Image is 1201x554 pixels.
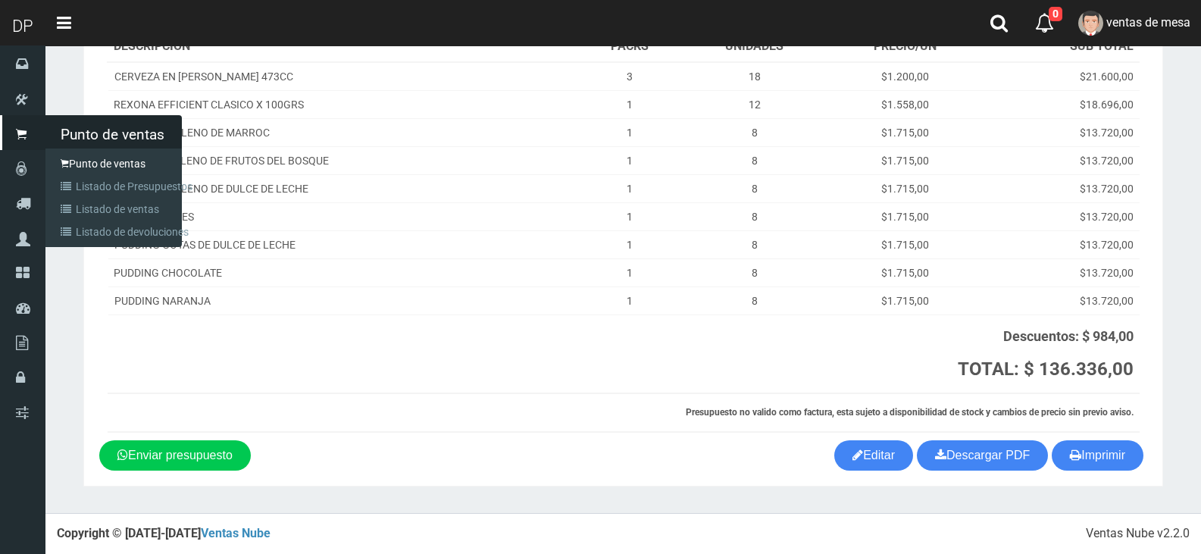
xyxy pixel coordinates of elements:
[1106,15,1190,30] span: ventas de mesa
[983,32,1140,62] th: SUB TOTAL
[827,202,983,230] td: $1.715,00
[958,358,1134,380] strong: TOTAL: $ 136.336,00
[983,230,1140,258] td: $13.720,00
[578,146,682,174] td: 1
[682,32,828,62] th: UNIDADES
[983,118,1140,146] td: $13.720,00
[578,202,682,230] td: 1
[827,118,983,146] td: $1.715,00
[128,449,233,462] span: Enviar presupuesto
[1049,7,1062,21] span: 0
[917,440,1048,471] a: Descargar PDF
[1052,440,1143,471] button: Imprimir
[108,118,578,146] td: PUDDING RELLENO DE MARROC
[827,230,983,258] td: $1.715,00
[1003,328,1134,344] strong: Descuentos: $ 984,00
[827,258,983,286] td: $1.715,00
[201,526,271,540] a: Ventas Nube
[49,198,182,221] a: Listado de ventas
[983,258,1140,286] td: $13.720,00
[99,440,251,471] a: Enviar presupuesto
[682,202,828,230] td: 8
[1078,11,1103,36] img: User Image
[682,174,828,202] td: 8
[983,286,1140,315] td: $13.720,00
[108,32,578,62] th: DESCRIPCION
[682,146,828,174] td: 8
[578,32,682,62] th: PACKS
[827,62,983,91] td: $1.200,00
[108,146,578,174] td: PUDDING RELLENO DE FRUTOS DEL BOSQUE
[827,32,983,62] th: PRECIO/UN
[578,258,682,286] td: 1
[108,230,578,258] td: PUDDING GOTAS DE DULCE DE LECHE
[827,286,983,315] td: $1.715,00
[983,202,1140,230] td: $13.720,00
[108,258,578,286] td: PUDDING CHOCOLATE
[983,62,1140,91] td: $21.600,00
[682,118,828,146] td: 8
[578,118,682,146] td: 1
[578,286,682,315] td: 1
[49,152,182,175] a: Punto de ventas
[827,146,983,174] td: $1.715,00
[827,90,983,118] td: $1.558,00
[108,202,578,230] td: PUDDING GALES
[108,90,578,118] td: REXONA EFFICIENT CLASICO X 100GRS
[983,90,1140,118] td: $18.696,00
[49,175,182,198] a: Listado de Presupuestos
[578,230,682,258] td: 1
[108,286,578,315] td: PUDDING NARANJA
[827,174,983,202] td: $1.715,00
[49,221,182,243] a: Listado de devoluciones
[108,62,578,91] td: CERVEZA EN [PERSON_NAME] 473CC
[578,90,682,118] td: 1
[578,174,682,202] td: 1
[45,115,182,154] span: Punto de ventas
[682,230,828,258] td: 8
[686,407,1134,418] strong: Presupuesto no valido como factura, esta sujeto a disponibilidad de stock y cambios de precio sin...
[682,286,828,315] td: 8
[578,62,682,91] td: 3
[682,62,828,91] td: 18
[682,90,828,118] td: 12
[983,174,1140,202] td: $13.720,00
[682,258,828,286] td: 8
[1086,525,1190,543] div: Ventas Nube v2.2.0
[834,440,913,471] a: Editar
[983,146,1140,174] td: $13.720,00
[57,526,271,540] strong: Copyright © [DATE]-[DATE]
[108,174,578,202] td: PUDDING RELLENO DE DULCE DE LECHE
